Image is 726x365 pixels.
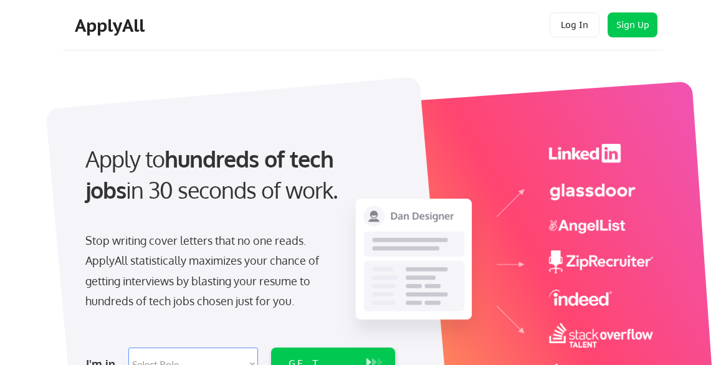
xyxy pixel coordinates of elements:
[75,15,148,36] div: ApplyAll
[85,143,380,206] div: Apply to in 30 seconds of work.
[85,230,330,311] div: Stop writing cover letters that no one reads. ApplyAll statistically maximizes your chance of get...
[608,12,657,37] button: Sign Up
[550,12,599,37] button: Log In
[85,145,339,204] strong: hundreds of tech jobs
